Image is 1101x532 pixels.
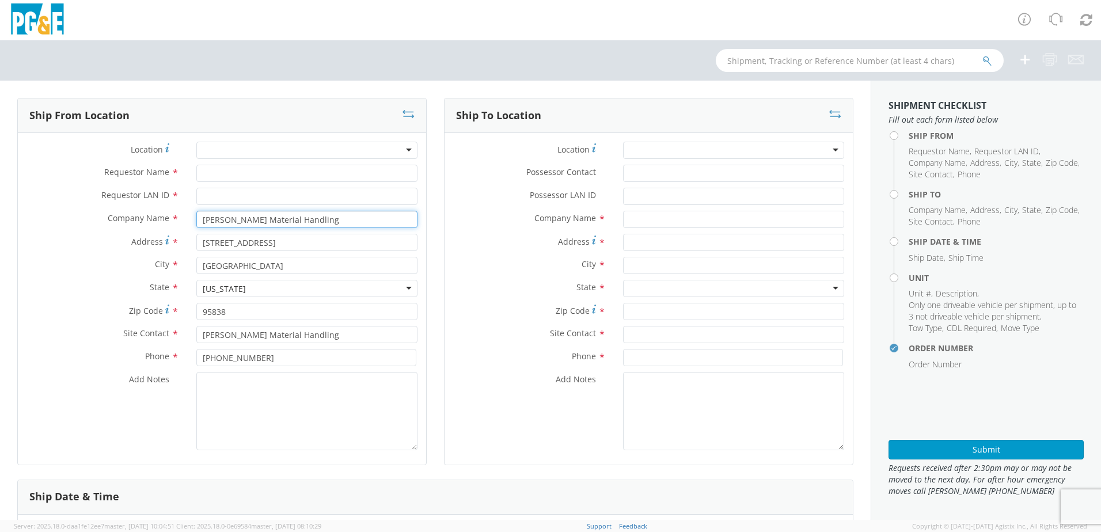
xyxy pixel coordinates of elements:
span: Site Contact [550,328,596,339]
h4: Ship To [909,190,1084,199]
span: Company Name [108,212,169,223]
span: Move Type [1001,322,1039,333]
input: Shipment, Tracking or Reference Number (at least 4 chars) [716,49,1004,72]
li: , [909,146,971,157]
span: Company Name [534,212,596,223]
span: Address [558,236,590,247]
span: Possessor LAN ID [530,189,596,200]
div: [US_STATE] [203,283,246,295]
a: Feedback [619,522,647,530]
span: Description [936,288,977,299]
li: , [909,216,955,227]
img: pge-logo-06675f144f4cfa6a6814.png [9,3,66,37]
li: , [1046,204,1080,216]
span: Requestor Name [909,146,970,157]
h4: Order Number [909,344,1084,352]
span: Phone [958,216,981,227]
li: , [1022,157,1043,169]
h3: Ship To Location [456,110,541,121]
span: Unit # [909,288,931,299]
span: City [155,259,169,269]
span: Address [131,236,163,247]
span: Company Name [909,157,966,168]
h3: Ship From Location [29,110,130,121]
li: , [970,157,1001,169]
span: Zip Code [1046,157,1078,168]
li: , [1004,204,1019,216]
span: Zip Code [1046,204,1078,215]
span: Address [970,204,1000,215]
span: State [1022,157,1041,168]
span: Ship Time [948,252,984,263]
span: CDL Required [947,322,996,333]
li: , [909,204,967,216]
li: , [909,322,944,334]
li: , [974,146,1041,157]
span: State [150,282,169,292]
span: Phone [145,351,169,362]
strong: Shipment Checklist [889,99,986,112]
span: Phone [958,169,981,180]
h4: Ship From [909,131,1084,140]
button: Submit [889,440,1084,459]
span: Site Contact [909,216,953,227]
span: Company Name [909,204,966,215]
span: Zip Code [129,305,163,316]
span: Phone [572,351,596,362]
span: Add Notes [129,374,169,385]
span: Site Contact [123,328,169,339]
span: Zip Code [556,305,590,316]
li: , [947,322,998,334]
span: Client: 2025.18.0-0e69584 [176,522,321,530]
span: City [1004,204,1018,215]
li: , [909,157,967,169]
span: Add Notes [556,374,596,385]
span: Tow Type [909,322,942,333]
li: , [936,288,979,299]
span: Copyright © [DATE]-[DATE] Agistix Inc., All Rights Reserved [912,522,1087,531]
li: , [970,204,1001,216]
span: Ship Date [909,252,944,263]
span: Possessor Contact [526,166,596,177]
span: City [1004,157,1018,168]
span: Fill out each form listed below [889,114,1084,126]
li: , [1004,157,1019,169]
li: , [909,252,946,264]
span: master, [DATE] 10:04:51 [104,522,174,530]
span: Only one driveable vehicle per shipment, up to 3 not driveable vehicle per shipment [909,299,1076,322]
h4: Ship Date & Time [909,237,1084,246]
span: Requestor Name [104,166,169,177]
span: Location [131,144,163,155]
h3: Ship Date & Time [29,491,119,503]
span: Requestor LAN ID [101,189,169,200]
span: Location [557,144,590,155]
span: Site Contact [909,169,953,180]
a: Support [587,522,612,530]
li: , [909,169,955,180]
li: , [1046,157,1080,169]
span: master, [DATE] 08:10:29 [251,522,321,530]
li: , [909,299,1081,322]
span: City [582,259,596,269]
span: State [576,282,596,292]
span: Address [970,157,1000,168]
span: State [1022,204,1041,215]
span: Server: 2025.18.0-daa1fe12ee7 [14,522,174,530]
span: Requests received after 2:30pm may or may not be moved to the next day. For after hour emergency ... [889,462,1084,497]
span: Order Number [909,359,962,370]
li: , [909,288,933,299]
li: , [1022,204,1043,216]
h4: Unit [909,273,1084,282]
span: Requestor LAN ID [974,146,1039,157]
